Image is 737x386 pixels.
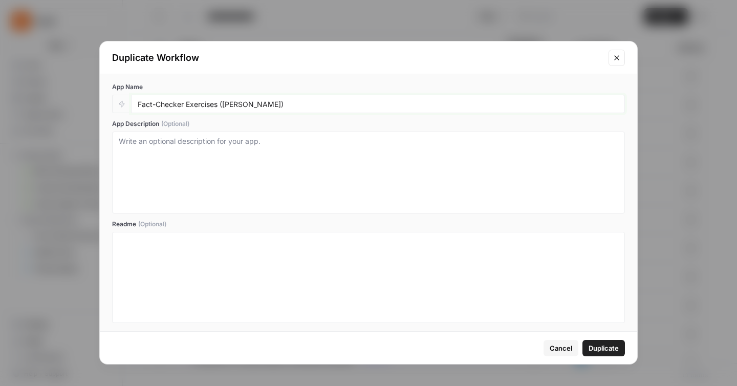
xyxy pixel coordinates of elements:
label: App Description [112,119,625,128]
div: Duplicate Workflow [112,51,602,65]
span: (Optional) [138,220,166,229]
span: (Optional) [161,119,189,128]
span: Cancel [550,343,572,353]
label: Readme [112,220,625,229]
button: Close modal [609,50,625,66]
span: Duplicate [589,343,619,353]
input: Untitled [138,99,618,109]
button: Duplicate [582,340,625,356]
button: Cancel [544,340,578,356]
label: App Name [112,82,625,92]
